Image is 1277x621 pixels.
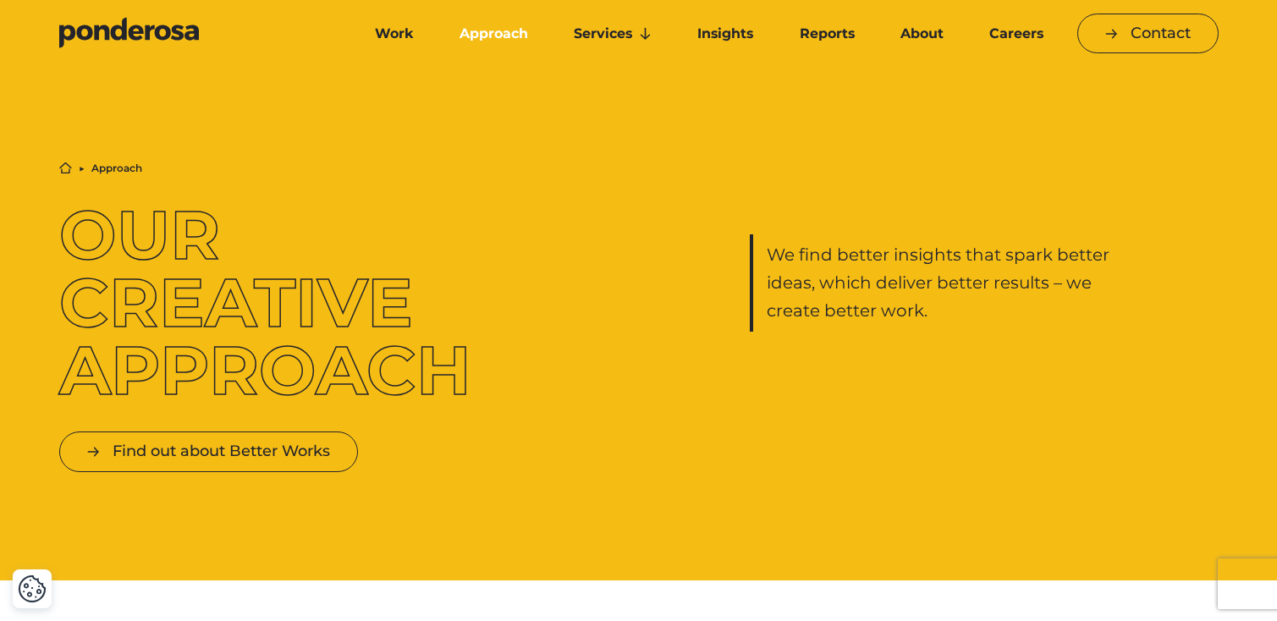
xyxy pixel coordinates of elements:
a: Careers [970,16,1063,52]
a: Work [355,16,433,52]
a: About [881,16,963,52]
h1: Our Creative Approach [59,201,527,404]
a: Find out about Better Works [59,431,358,471]
a: Go to homepage [59,17,330,51]
button: Cookie Settings [18,574,47,603]
a: Approach [440,16,548,52]
img: Revisit consent button [18,574,47,603]
li: ▶︎ [79,163,85,173]
a: Home [59,162,72,174]
a: Services [554,16,671,52]
p: We find better insights that spark better ideas, which deliver better results – we create better ... [767,241,1120,325]
a: Insights [678,16,773,52]
a: Reports [780,16,874,52]
a: Contact [1077,14,1219,53]
li: Approach [91,163,142,173]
